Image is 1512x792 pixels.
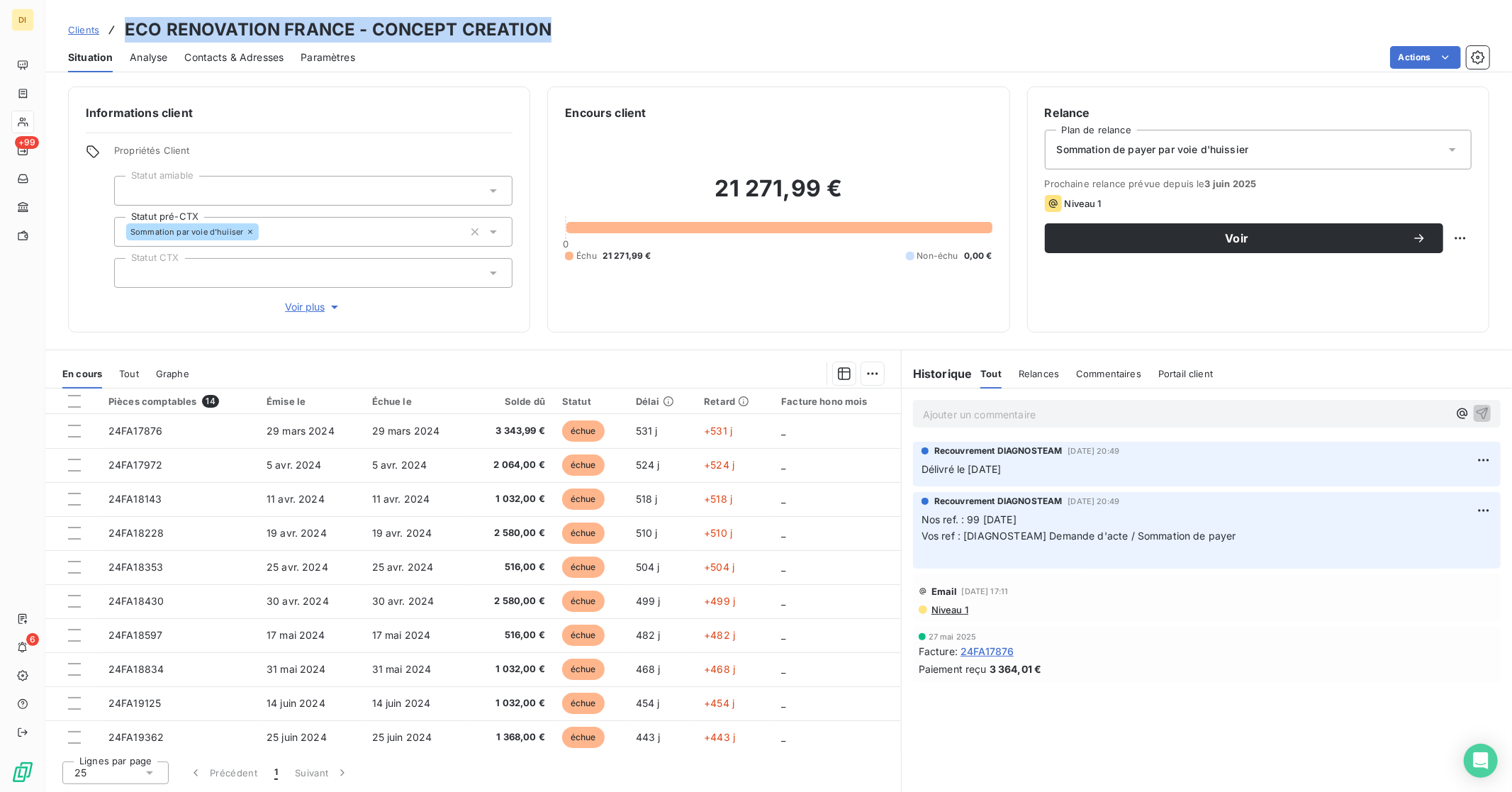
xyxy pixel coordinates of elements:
[562,557,605,578] span: échue
[372,561,434,573] span: 25 avr. 2024
[704,459,734,471] span: +524 j
[704,425,732,437] span: +531 j
[477,730,545,744] span: 1 368,00 €
[781,527,785,539] span: _
[267,493,325,505] span: 11 avr. 2024
[202,395,218,408] span: 14
[990,662,1042,676] span: 3 364,01 €
[704,595,735,607] span: +499 j
[114,299,513,315] button: Voir plus
[919,662,987,676] span: Paiement reçu
[286,758,358,788] button: Suivant
[562,659,605,680] span: échue
[562,625,605,646] span: échue
[372,663,432,675] span: 31 mai 2024
[1205,178,1257,189] span: 3 juin 2025
[108,629,162,641] span: 24FA18597
[1068,497,1120,506] span: [DATE] 20:49
[562,591,605,612] span: échue
[636,663,661,675] span: 468 j
[108,459,162,471] span: 24FA17972
[15,136,39,149] span: +99
[477,628,545,642] span: 516,00 €
[636,425,658,437] span: 531 j
[274,766,278,780] span: 1
[266,758,286,788] button: 1
[372,396,461,407] div: Échue le
[108,527,164,539] span: 24FA18228
[62,368,102,379] span: En cours
[934,495,1063,508] span: Recouvrement DIAGNOSTEAM
[184,50,284,65] span: Contacts & Adresses
[68,23,99,37] a: Clients
[26,633,39,646] span: 6
[108,493,162,505] span: 24FA18143
[130,228,243,236] span: Sommation par voie d'huiiser
[267,527,327,539] span: 19 avr. 2024
[636,493,658,505] span: 518 j
[603,250,651,262] span: 21 271,99 €
[563,238,569,250] span: 0
[267,629,325,641] span: 17 mai 2024
[372,459,427,471] span: 5 avr. 2024
[704,396,764,407] div: Retard
[704,629,735,641] span: +482 j
[562,727,605,748] span: échue
[562,454,605,476] span: échue
[922,513,1017,525] span: Nos ref. : 99 [DATE]
[68,24,99,35] span: Clients
[372,697,431,709] span: 14 juin 2024
[781,425,785,437] span: _
[902,365,973,382] h6: Historique
[477,526,545,540] span: 2 580,00 €
[636,731,661,743] span: 443 j
[267,731,327,743] span: 25 juin 2024
[126,267,138,279] input: Ajouter une valeur
[562,489,605,510] span: échue
[125,17,551,43] h3: ECO RENOVATION FRANCE - CONCEPT CREATION
[108,731,164,743] span: 24FA19362
[156,368,189,379] span: Graphe
[636,595,661,607] span: 499 j
[130,50,167,65] span: Analyse
[980,368,1002,379] span: Tout
[781,629,785,641] span: _
[562,420,605,442] span: échue
[180,758,266,788] button: Précédent
[1045,178,1472,189] span: Prochaine relance prévue depuis le
[636,697,660,709] span: 454 j
[372,629,431,641] span: 17 mai 2024
[126,184,138,197] input: Ajouter une valeur
[704,697,734,709] span: +454 j
[267,459,322,471] span: 5 avr. 2024
[477,560,545,574] span: 516,00 €
[477,424,545,438] span: 3 343,99 €
[1158,368,1213,379] span: Portail client
[930,604,968,615] span: Niveau 1
[1019,368,1059,379] span: Relances
[1045,104,1472,121] h6: Relance
[108,595,164,607] span: 24FA18430
[922,463,1002,475] span: Délivré le [DATE]
[917,250,958,262] span: Non-échu
[704,561,734,573] span: +504 j
[68,50,113,65] span: Situation
[781,561,785,573] span: _
[562,693,605,714] span: échue
[301,50,355,65] span: Paramètres
[931,586,958,597] span: Email
[1076,368,1141,379] span: Commentaires
[267,425,335,437] span: 29 mars 2024
[704,493,732,505] span: +518 j
[781,595,785,607] span: _
[108,425,162,437] span: 24FA17876
[636,527,658,539] span: 510 j
[1464,744,1498,778] div: Open Intercom Messenger
[1062,233,1412,244] span: Voir
[636,561,660,573] span: 504 j
[259,225,270,238] input: Ajouter une valeur
[781,731,785,743] span: _
[372,527,432,539] span: 19 avr. 2024
[562,523,605,544] span: échue
[477,662,545,676] span: 1 032,00 €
